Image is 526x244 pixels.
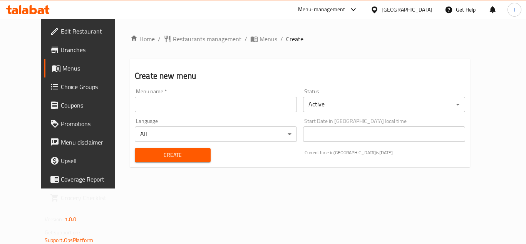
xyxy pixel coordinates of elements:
[173,34,241,44] span: Restaurants management
[65,214,77,224] span: 1.0.0
[44,96,129,114] a: Coupons
[250,34,277,44] a: Menus
[135,148,211,162] button: Create
[298,5,345,14] div: Menu-management
[245,34,247,44] li: /
[135,97,297,112] input: Please enter Menu name
[61,45,122,54] span: Branches
[514,5,515,14] span: I
[303,97,465,112] div: Active
[44,151,129,170] a: Upsell
[305,149,465,156] p: Current time in [GEOGRAPHIC_DATA] is [DATE]
[45,227,80,237] span: Get support on:
[44,59,129,77] a: Menus
[44,114,129,133] a: Promotions
[61,138,122,147] span: Menu disclaimer
[280,34,283,44] li: /
[286,34,303,44] span: Create
[61,101,122,110] span: Coupons
[62,64,122,73] span: Menus
[135,126,297,142] div: All
[61,156,122,165] span: Upsell
[260,34,277,44] span: Menus
[61,175,122,184] span: Coverage Report
[44,188,129,207] a: Grocery Checklist
[61,193,122,202] span: Grocery Checklist
[164,34,241,44] a: Restaurants management
[61,119,122,128] span: Promotions
[45,214,64,224] span: Version:
[135,70,465,82] h2: Create new menu
[130,34,470,44] nav: breadcrumb
[158,34,161,44] li: /
[61,27,122,36] span: Edit Restaurant
[130,34,155,44] a: Home
[44,133,129,151] a: Menu disclaimer
[44,77,129,96] a: Choice Groups
[44,170,129,188] a: Coverage Report
[382,5,432,14] div: [GEOGRAPHIC_DATA]
[141,150,204,160] span: Create
[44,22,129,40] a: Edit Restaurant
[44,40,129,59] a: Branches
[61,82,122,91] span: Choice Groups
